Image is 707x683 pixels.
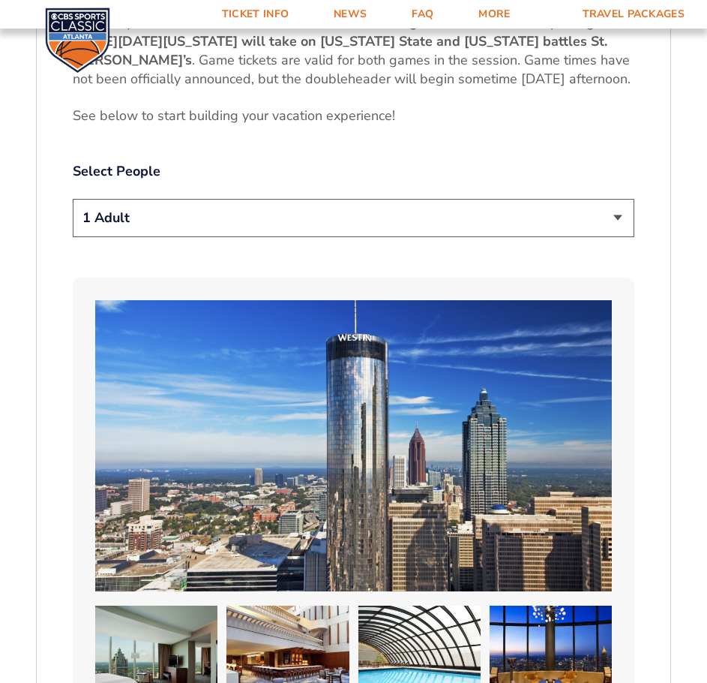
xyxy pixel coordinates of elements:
[73,32,607,69] strong: [US_STATE] will take on [US_STATE] State and [US_STATE] battles St. [PERSON_NAME]’s
[73,32,163,50] strong: [DATE][DATE]
[73,51,631,88] span: . Game tickets are valid for both games in the session. Game times have not been officially annou...
[45,8,110,73] img: CBS Sports Classic
[73,162,634,181] label: Select People
[334,107,395,125] span: xperience!
[73,107,634,125] p: See below to start building your vacation e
